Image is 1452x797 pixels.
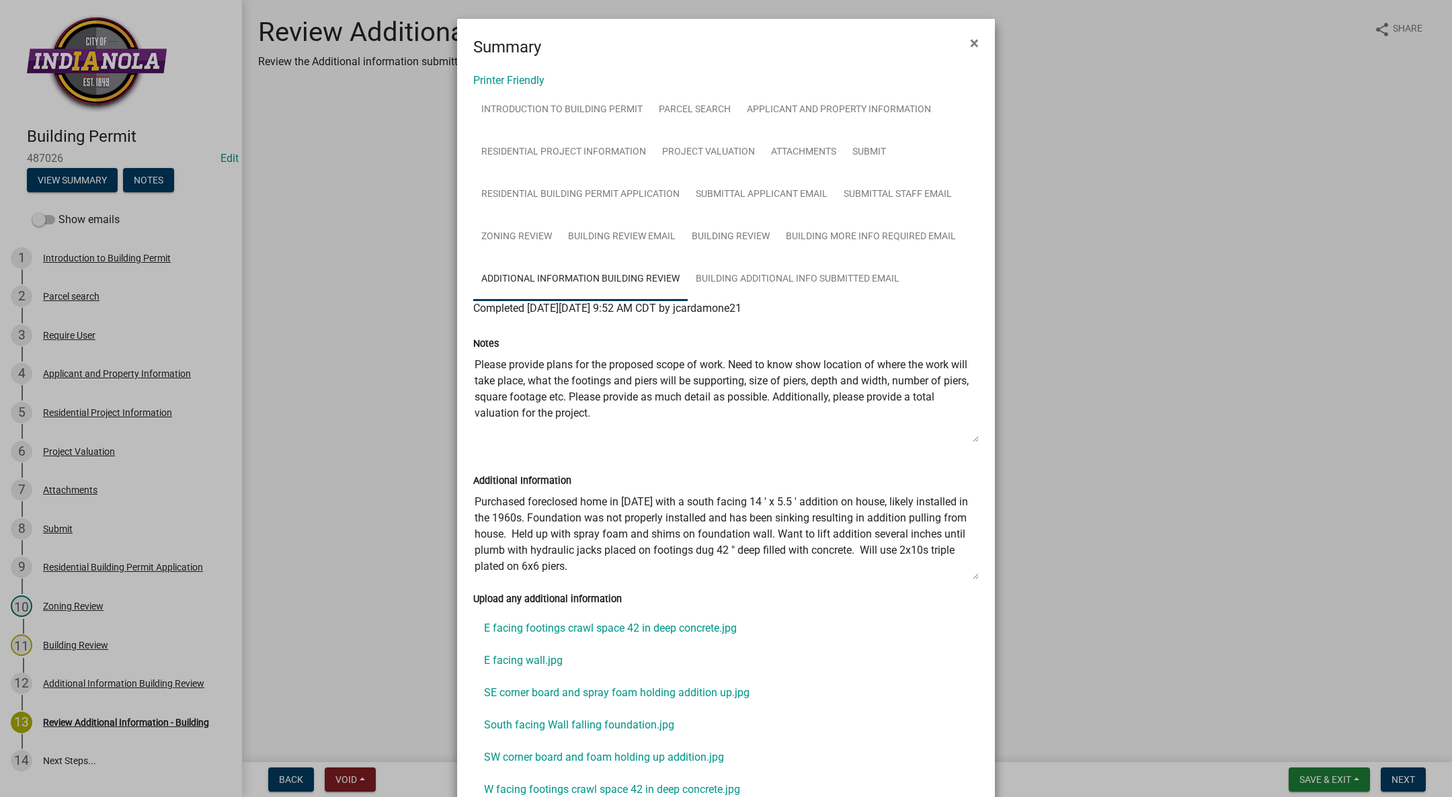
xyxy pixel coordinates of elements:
a: Building Review Email [560,216,684,259]
a: Printer Friendly [473,74,544,87]
span: × [970,34,979,52]
a: Building Review [684,216,778,259]
a: SW corner board and foam holding up addition.jpg [473,741,979,773]
span: Completed [DATE][DATE] 9:52 AM CDT by jcardamone21 [473,302,741,314]
a: E facing footings crawl space 42 in deep concrete.jpg [473,612,979,644]
a: South facing Wall falling foundation.jpg [473,709,979,741]
a: Project Valuation [654,131,763,174]
textarea: Purchased foreclosed home in [DATE] with a south facing 14 ' x 5.5 ' addition on house, likely in... [473,489,979,580]
label: Notes [473,339,499,349]
a: Building More Info Required Email [778,216,964,259]
a: Additional Information Building Review [473,258,688,301]
a: Introduction to Building Permit [473,89,651,132]
a: SE corner board and spray foam holding addition up.jpg [473,677,979,709]
a: Submittal Staff Email [836,173,960,216]
a: Building Additional Info submitted Email [688,258,908,301]
textarea: Please provide plans for the proposed scope of work. Need to know show location of where the work... [473,351,979,443]
a: Attachments [763,131,844,174]
button: Close [959,24,990,62]
a: Submit [844,131,894,174]
label: Additional Information [473,476,571,486]
a: Applicant and Property Information [739,89,939,132]
a: E facing wall.jpg [473,644,979,677]
label: Upload any additional information [473,595,622,604]
h4: Summary [473,35,541,59]
a: Submittal Applicant Email [688,173,836,216]
a: Residential Project Information [473,131,654,174]
a: Residential Building Permit Application [473,173,688,216]
a: Parcel search [651,89,739,132]
a: Zoning Review [473,216,560,259]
